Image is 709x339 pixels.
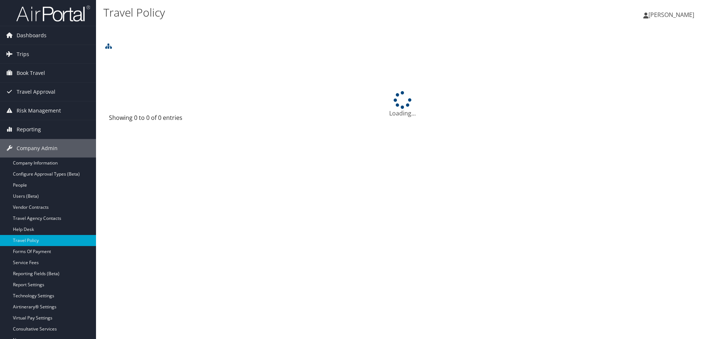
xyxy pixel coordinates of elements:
[17,139,58,158] span: Company Admin
[17,120,41,139] span: Reporting
[648,11,694,19] span: [PERSON_NAME]
[103,5,502,20] h1: Travel Policy
[103,91,702,118] div: Loading...
[17,83,55,101] span: Travel Approval
[16,5,90,22] img: airportal-logo.png
[643,4,702,26] a: [PERSON_NAME]
[17,45,29,63] span: Trips
[109,113,247,126] div: Showing 0 to 0 of 0 entries
[17,26,47,45] span: Dashboards
[17,101,61,120] span: Risk Management
[17,64,45,82] span: Book Travel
